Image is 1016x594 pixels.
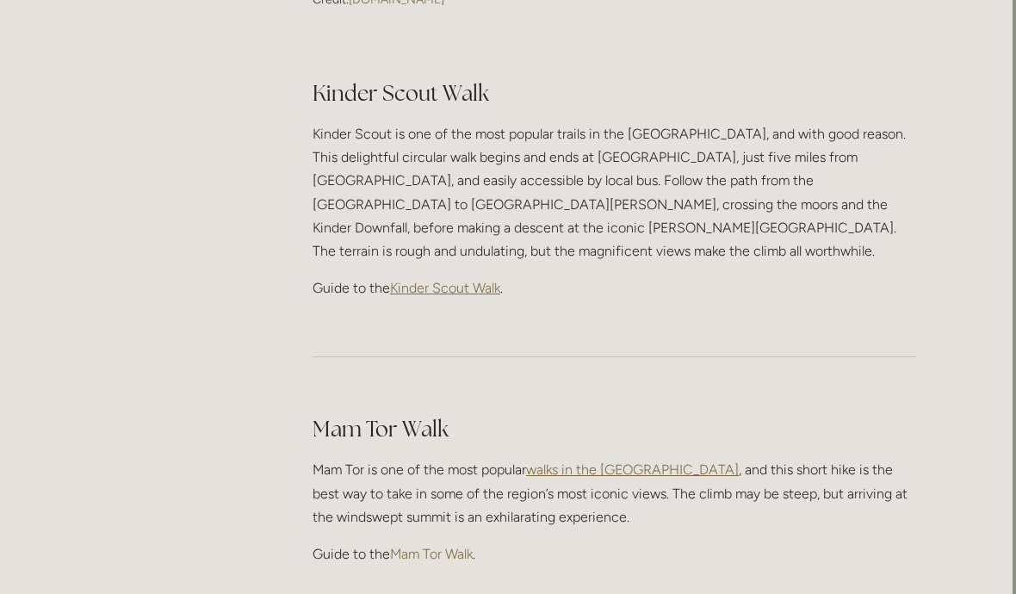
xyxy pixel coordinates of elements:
[313,414,916,444] h2: Mam Tor Walk
[313,48,916,108] h2: Kinder Scout Walk
[526,461,739,478] a: walks in the [GEOGRAPHIC_DATA]
[390,280,500,296] a: Kinder Scout Walk
[313,122,916,263] p: Kinder Scout is one of the most popular trails in the [GEOGRAPHIC_DATA], and with good reason. Th...
[390,546,473,562] a: Mam Tor Walk
[313,458,916,529] p: Mam Tor is one of the most popular , and this short hike is the best way to take in some of the r...
[313,276,916,300] p: Guide to the .
[313,542,916,566] p: Guide to the .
